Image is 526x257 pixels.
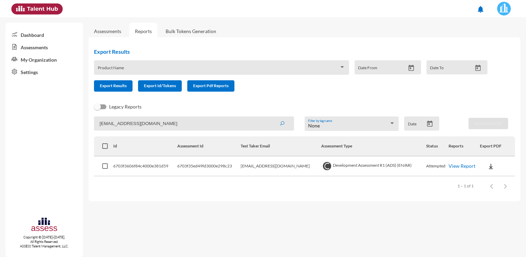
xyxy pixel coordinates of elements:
span: Download PDF [474,121,502,126]
button: Previous page [485,179,498,193]
th: Assessment Id [177,136,241,156]
p: Copyright © [DATE]-[DATE]. All Rights Reserved. ASSESS Talent Management, LLC. [6,235,83,248]
th: Test Taker Email [241,136,321,156]
h2: Export Results [94,48,493,55]
a: Assessments [6,41,83,53]
button: Open calendar [472,64,484,72]
span: Legacy Reports [109,103,141,111]
span: None [308,123,320,128]
th: Assessment Type [321,136,427,156]
button: Open calendar [405,64,417,72]
a: Reports [129,23,157,40]
button: Download PDF [469,118,508,129]
button: Next page [498,179,512,193]
a: Settings [6,65,83,78]
th: Id [113,136,177,156]
a: Assessments [94,28,121,34]
input: Search by name, token, assessment type, etc. [94,116,294,131]
span: Export Results [100,83,127,88]
button: Export Results [94,80,133,92]
th: Export PDF [480,136,515,156]
th: Status [426,136,449,156]
button: Export Id/Tokens [138,80,182,92]
button: Open calendar [424,120,436,127]
td: Attempted [426,156,449,176]
a: My Organization [6,53,83,65]
span: Export Pdf Reports [193,83,229,88]
td: Development Assessment R1 (ADS) (EN/AR) [321,156,427,176]
th: Reports [449,136,480,156]
td: 6703f3606f84c4000e381d59 [113,156,177,176]
td: 6703f35ed49fd3000e298c23 [177,156,241,176]
mat-icon: notifications [476,5,485,13]
div: 1 – 1 of 1 [457,183,474,188]
img: assesscompany-logo.png [31,217,58,234]
button: Export Pdf Reports [187,80,234,92]
span: Export Id/Tokens [144,83,176,88]
a: Bulk Tokens Generation [160,23,222,40]
td: [EMAIL_ADDRESS][DOMAIN_NAME] [241,156,321,176]
mat-paginator: Select page [94,176,515,196]
a: Dashboard [6,28,83,41]
a: View Report [449,163,475,169]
